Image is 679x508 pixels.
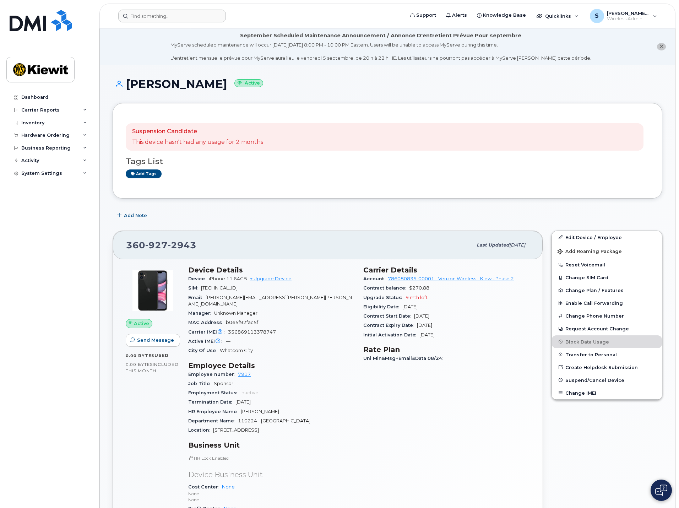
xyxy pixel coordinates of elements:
[214,310,257,316] span: Unknown Manager
[552,271,662,284] button: Change SIM Card
[363,323,417,328] span: Contract Expiry Date
[131,269,174,312] img: iPhone_11.jpg
[188,329,228,335] span: Carrier IMEI
[552,309,662,322] button: Change Phone Number
[226,320,258,325] span: b0e5f92fac5f
[552,284,662,297] button: Change Plan / Features
[417,323,432,328] span: [DATE]
[126,157,649,166] h3: Tags List
[188,455,355,461] p: HR Lock Enabled
[126,362,153,367] span: 0.00 Bytes
[124,212,147,219] span: Add Note
[126,334,180,347] button: Send Message
[220,348,253,353] span: Whatcom City
[363,356,446,361] span: Unl Min&Msg+Email&Data 08/24
[126,240,196,250] span: 360
[188,266,355,274] h3: Device Details
[134,320,149,327] span: Active
[238,418,310,423] span: 110224 - [GEOGRAPHIC_DATA]
[226,339,230,344] span: —
[241,409,279,414] span: [PERSON_NAME]
[552,258,662,271] button: Reset Voicemail
[188,491,355,497] p: None
[552,335,662,348] button: Block Data Usage
[188,310,214,316] span: Manager
[188,295,206,300] span: Email
[552,374,662,387] button: Suspend/Cancel Device
[552,387,662,399] button: Change IMEI
[558,249,622,255] span: Add Roaming Package
[565,301,623,306] span: Enable Call Forwarding
[406,295,428,300] span: 9 mth left
[168,240,196,250] span: 2943
[213,427,259,433] span: [STREET_ADDRESS]
[509,242,525,248] span: [DATE]
[414,313,429,319] span: [DATE]
[188,441,355,449] h3: Business Unit
[188,497,355,503] p: None
[188,361,355,370] h3: Employee Details
[188,372,238,377] span: Employee number
[188,381,214,386] span: Job Title
[228,329,276,335] span: 356869113378747
[145,240,168,250] span: 927
[126,353,154,358] span: 0.00 Bytes
[552,322,662,335] button: Request Account Change
[209,276,247,281] span: iPhone 11 64GB
[363,332,419,337] span: Initial Activation Date
[419,332,435,337] span: [DATE]
[363,285,409,291] span: Contract balance
[657,43,666,50] button: close notification
[188,484,222,490] span: Cost Center
[154,353,169,358] span: used
[188,320,226,325] span: MAC Address
[188,285,201,291] span: SIM
[250,276,292,281] a: + Upgrade Device
[552,361,662,374] a: Create Helpdesk Submission
[214,381,233,386] span: Sponsor
[409,285,429,291] span: $270.88
[363,304,402,309] span: Eligibility Date
[552,231,662,244] a: Edit Device / Employee
[222,484,235,490] a: None
[188,399,235,405] span: Termination Date
[188,276,209,281] span: Device
[552,348,662,361] button: Transfer to Personal
[238,372,251,377] a: 7917
[565,377,624,383] span: Suspend/Cancel Device
[126,169,162,178] a: Add tags
[240,390,259,395] span: Inactive
[552,297,662,309] button: Enable Call Forwarding
[363,313,414,319] span: Contract Start Date
[201,285,238,291] span: [TECHNICAL_ID]
[402,304,418,309] span: [DATE]
[113,209,153,222] button: Add Note
[137,337,174,344] span: Send Message
[234,79,263,87] small: Active
[188,390,240,395] span: Employment Status
[363,345,530,354] h3: Rate Plan
[188,418,238,423] span: Department Name
[132,138,263,146] p: This device hasn't had any usage for 2 months
[188,470,355,480] p: Device Business Unit
[240,32,521,39] div: September Scheduled Maintenance Announcement / Annonce D'entretient Prévue Pour septembre
[363,295,406,300] span: Upgrade Status
[170,42,591,61] div: MyServe scheduled maintenance will occur [DATE][DATE] 8:00 PM - 10:00 PM Eastern. Users will be u...
[552,244,662,258] button: Add Roaming Package
[188,339,226,344] span: Active IMEI
[188,295,352,307] span: [PERSON_NAME][EMAIL_ADDRESS][PERSON_NAME][PERSON_NAME][DOMAIN_NAME]
[188,427,213,433] span: Location
[655,485,667,496] img: Open chat
[363,276,388,281] span: Account
[565,288,624,293] span: Change Plan / Features
[235,399,251,405] span: [DATE]
[363,266,530,274] h3: Carrier Details
[113,78,662,90] h1: [PERSON_NAME]
[188,348,220,353] span: City Of Use
[477,242,509,248] span: Last updated
[132,128,263,136] p: Suspension Candidate
[388,276,514,281] a: 786080835-00001 - Verizon Wireless - Kiewit Phase 2
[188,409,241,414] span: HR Employee Name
